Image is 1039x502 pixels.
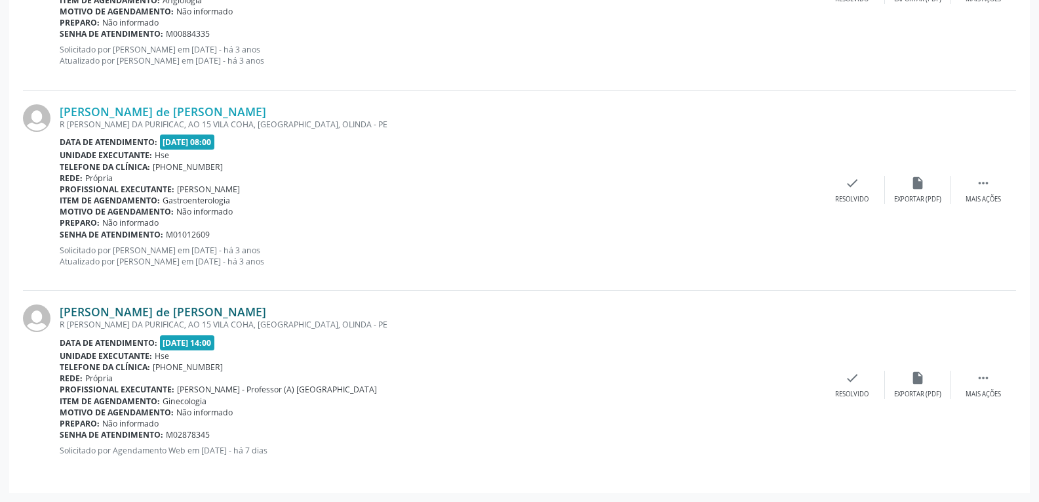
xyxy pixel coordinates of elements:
[163,195,230,206] span: Gastroenterologia
[60,28,163,39] b: Senha de atendimento:
[102,217,159,228] span: Não informado
[966,390,1001,399] div: Mais ações
[163,396,206,407] span: Ginecologia
[60,217,100,228] b: Preparo:
[23,304,50,332] img: img
[60,6,174,17] b: Motivo de agendamento:
[60,373,83,384] b: Rede:
[60,150,152,161] b: Unidade executante:
[23,104,50,132] img: img
[60,362,150,373] b: Telefone da clínica:
[166,229,210,240] span: M01012609
[60,384,174,395] b: Profissional executante:
[60,184,174,195] b: Profissional executante:
[102,17,159,28] span: Não informado
[60,229,163,240] b: Senha de atendimento:
[166,28,210,39] span: M00884335
[60,17,100,28] b: Preparo:
[911,371,925,385] i: insert_drive_file
[845,371,859,385] i: check
[60,104,266,119] a: [PERSON_NAME] de [PERSON_NAME]
[835,195,869,204] div: Resolvido
[160,335,215,350] span: [DATE] 14:00
[894,195,941,204] div: Exportar (PDF)
[845,176,859,190] i: check
[60,396,160,407] b: Item de agendamento:
[155,350,169,362] span: Hse
[85,173,113,184] span: Própria
[153,362,223,373] span: [PHONE_NUMBER]
[176,407,233,418] span: Não informado
[60,161,150,173] b: Telefone da clínica:
[60,319,819,330] div: R [PERSON_NAME] DA PURIFICAC, AO 15 VILA COHA, [GEOGRAPHIC_DATA], OLINDA - PE
[60,44,819,66] p: Solicitado por [PERSON_NAME] em [DATE] - há 3 anos Atualizado por [PERSON_NAME] em [DATE] - há 3 ...
[835,390,869,399] div: Resolvido
[911,176,925,190] i: insert_drive_file
[60,418,100,429] b: Preparo:
[60,206,174,217] b: Motivo de agendamento:
[60,195,160,206] b: Item de agendamento:
[60,429,163,440] b: Senha de atendimento:
[60,304,266,319] a: [PERSON_NAME] de [PERSON_NAME]
[177,384,377,395] span: [PERSON_NAME] - Professor (A) [GEOGRAPHIC_DATA]
[976,371,990,385] i: 
[153,161,223,173] span: [PHONE_NUMBER]
[60,337,157,348] b: Data de atendimento:
[894,390,941,399] div: Exportar (PDF)
[60,119,819,130] div: R [PERSON_NAME] DA PURIFICAC, AO 15 VILA COHA, [GEOGRAPHIC_DATA], OLINDA - PE
[60,350,152,362] b: Unidade executante:
[60,245,819,267] p: Solicitado por [PERSON_NAME] em [DATE] - há 3 anos Atualizado por [PERSON_NAME] em [DATE] - há 3 ...
[60,173,83,184] b: Rede:
[60,445,819,456] p: Solicitado por Agendamento Web em [DATE] - há 7 dias
[166,429,210,440] span: M02878345
[160,135,215,150] span: [DATE] 08:00
[176,6,233,17] span: Não informado
[102,418,159,429] span: Não informado
[176,206,233,217] span: Não informado
[177,184,240,195] span: [PERSON_NAME]
[155,150,169,161] span: Hse
[60,136,157,148] b: Data de atendimento:
[966,195,1001,204] div: Mais ações
[976,176,990,190] i: 
[60,407,174,418] b: Motivo de agendamento:
[85,373,113,384] span: Própria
